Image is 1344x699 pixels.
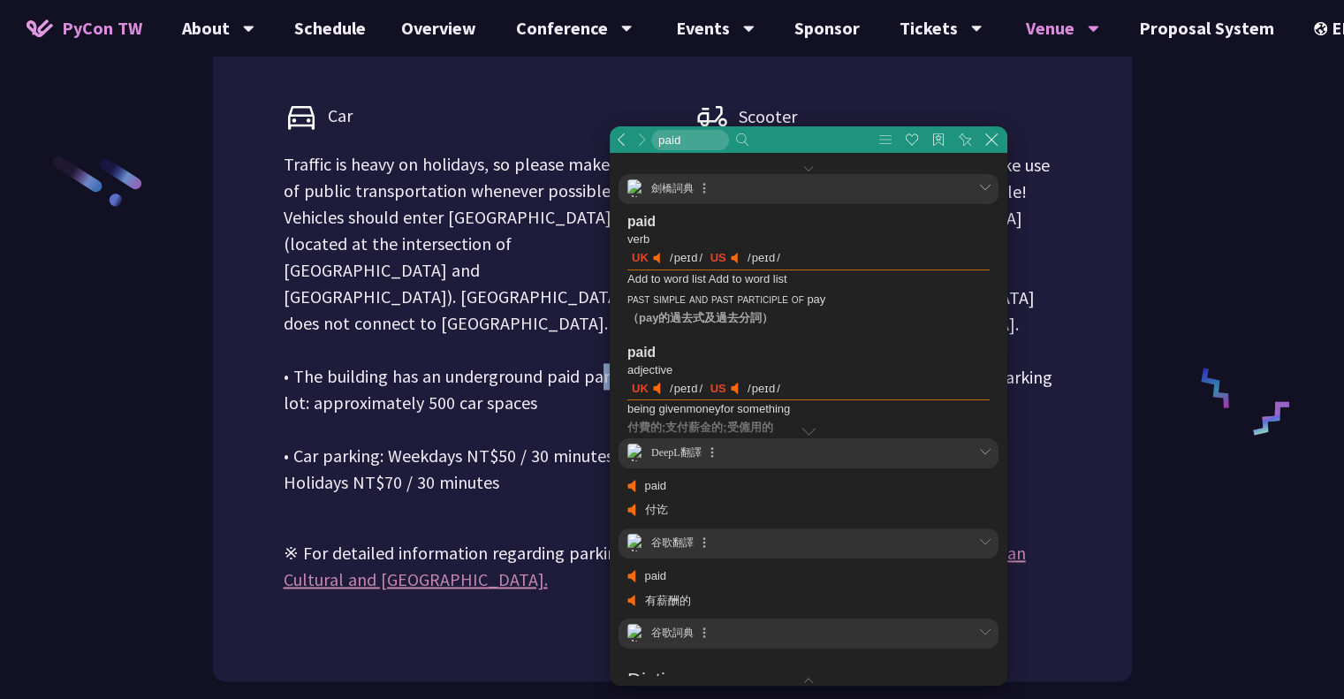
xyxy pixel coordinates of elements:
img: Locale Icon [1314,22,1332,35]
h5: Car [319,103,353,129]
img: car-white.85b5b5e.svg [284,98,319,133]
img: motor-white.0738d33.svg [695,98,730,134]
img: Home icon of PyCon TW 2025 [27,19,53,37]
a: PyCon TW [9,6,160,50]
span: PyCon TW [62,15,142,42]
h5: Scooter [730,103,797,130]
p: Traffic is heavy on holidays, so please make use of public transportation whenever possible! Vehi... [284,151,650,496]
p: ※ For detailed information regarding parking, please refer to [284,496,1061,593]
